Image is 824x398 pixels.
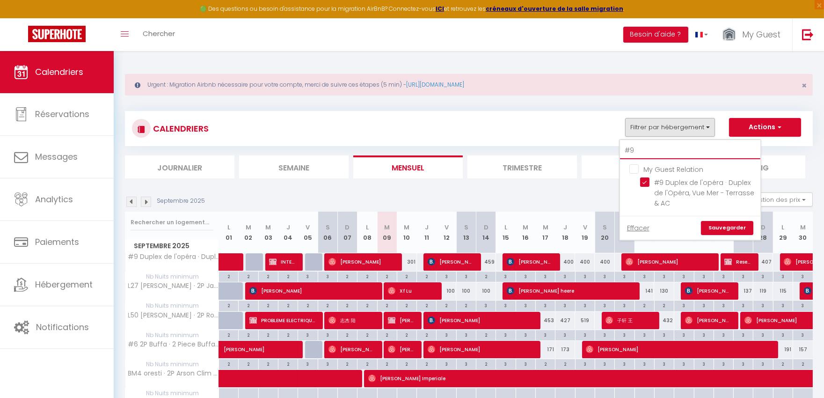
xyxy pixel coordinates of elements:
abbr: J [563,223,567,232]
div: 2 [437,301,456,310]
div: 3 [635,330,654,339]
div: 2 [417,272,436,280]
div: Filtrer par hébergement [619,139,761,241]
div: 3 [635,272,654,280]
button: Filtrer par hébergement [625,118,715,137]
div: 2 [457,301,476,310]
div: 3 [437,272,456,280]
div: 2 [219,359,238,368]
th: 20 [595,212,614,253]
div: 3 [476,301,496,310]
span: Réservations [35,108,89,120]
span: [PERSON_NAME] [328,253,394,271]
div: 3 [615,330,634,339]
div: 3 [536,272,555,280]
abbr: S [326,223,330,232]
span: [PERSON_NAME] [328,340,374,358]
div: 3 [516,272,535,280]
th: 18 [555,212,575,253]
a: ICI [436,5,444,13]
div: 3 [437,330,456,339]
a: [URL][DOMAIN_NAME] [406,81,464,88]
div: 3 [496,330,515,339]
span: Messages [35,151,78,162]
span: BM4 oresti · 2P Arson Clim Wifi Baclon 5Mins marche [GEOGRAPHIC_DATA] [127,370,220,377]
button: Besoin d'aide ? [623,27,688,43]
div: 2 [278,359,298,368]
div: 2 [239,359,258,368]
th: 28 [753,212,773,253]
abbr: V [306,223,310,232]
div: 3 [694,301,714,310]
div: 3 [714,272,733,280]
span: INTERVENTION [PERSON_NAME] + DESINFECTINO GIBBUMS SUR 2JRS X [269,253,295,271]
div: 3 [496,359,515,368]
abbr: M [246,223,251,232]
span: [PERSON_NAME] [428,340,532,358]
div: 3 [318,359,337,368]
span: Hébergement [35,279,93,290]
div: 2 [357,301,377,310]
div: 2 [635,301,654,310]
div: 3 [555,330,575,339]
span: L50 [PERSON_NAME] · 2P Roba Capeo Vue Mer IloveNice/[PERSON_NAME] et ClIM [127,312,220,319]
div: 2 [655,301,674,310]
li: Tâches [582,155,691,178]
li: Mensuel [353,155,463,178]
span: 志杰 陆 [328,311,374,329]
div: 3 [595,301,614,310]
div: 3 [773,330,793,339]
th: 06 [318,212,337,253]
span: [PERSON_NAME] [507,253,553,271]
th: 11 [417,212,437,253]
div: 3 [694,272,714,280]
div: 3 [555,272,575,280]
div: 2 [476,359,496,368]
div: 141 [634,282,654,300]
input: Rechercher un logement... [131,214,213,231]
a: créneaux d'ouverture de la salle migration [486,5,623,13]
div: 3 [555,301,575,310]
div: 3 [576,301,595,310]
div: 2 [259,301,278,310]
abbr: M [384,223,390,232]
span: Analytics [35,193,73,205]
span: Calendriers [35,66,83,78]
div: 3 [753,359,773,368]
div: 3 [674,272,693,280]
div: 3 [753,301,773,310]
span: Chercher [143,29,175,38]
div: 3 [496,272,515,280]
div: 2 [357,359,377,368]
div: 2 [338,301,357,310]
span: [PERSON_NAME] [249,282,374,300]
abbr: M [800,223,806,232]
div: 2 [476,272,496,280]
abbr: D [761,223,766,232]
span: Nb Nuits minimum [125,272,219,282]
span: [PERSON_NAME] heere [507,282,631,300]
div: 3 [516,301,535,310]
span: Nb Nuits minimum [125,301,219,311]
div: 3 [595,272,614,280]
abbr: L [227,223,230,232]
abbr: L [366,223,369,232]
div: 2 [338,330,357,339]
div: 3 [674,301,693,310]
input: Rechercher un logement... [620,142,760,159]
a: ... My Guest [715,18,792,51]
div: 119 [753,282,773,300]
div: 3 [595,359,614,368]
th: 07 [337,212,357,253]
div: 2 [417,330,436,339]
button: Actions [729,118,801,137]
div: 3 [615,301,634,310]
span: [PERSON_NAME] [626,253,711,271]
span: #9 Duplex de l'opéra · Duplex de l'Opéra, Vue Mer - Terrasse & AC [127,253,220,260]
h3: CALENDRIERS [151,118,209,139]
button: Close [802,81,807,90]
div: 3 [655,359,674,368]
span: Xf Lu [388,282,434,300]
div: 407 [753,253,773,271]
